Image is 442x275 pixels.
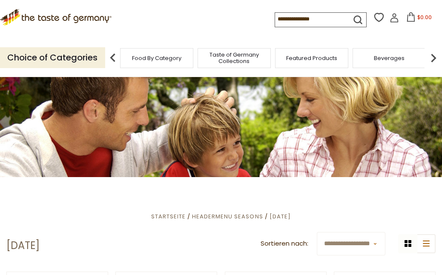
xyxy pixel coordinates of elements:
a: [DATE] [270,212,291,221]
a: Food By Category [132,55,181,61]
button: $0.00 [401,12,437,25]
span: $0.00 [417,14,432,21]
a: Startseite [151,212,186,221]
h1: [DATE] [6,239,40,252]
a: Beverages [374,55,405,61]
img: previous arrow [104,49,121,66]
a: Featured Products [286,55,337,61]
a: HeaderMenu Seasons [192,212,263,221]
img: next arrow [425,49,442,66]
a: Taste of Germany Collections [200,52,268,64]
label: Sortieren nach: [261,238,308,249]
